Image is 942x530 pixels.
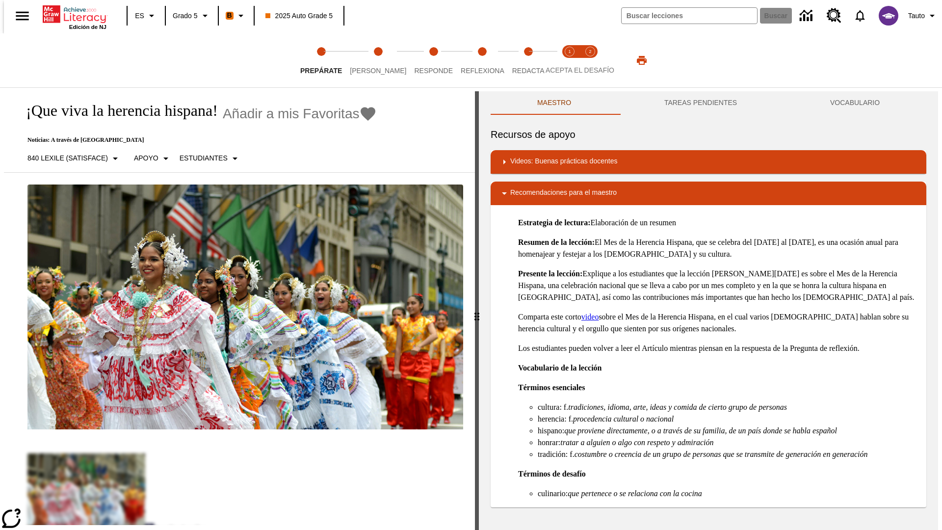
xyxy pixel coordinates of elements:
[618,91,784,115] button: TAREAS PENDIENTES
[4,91,475,525] div: reading
[794,2,821,29] a: Centro de información
[510,187,617,199] p: Recomendaciones para el maestro
[555,33,584,87] button: Acepta el desafío lee step 1 of 2
[568,49,571,54] text: 1
[908,11,925,21] span: Tauto
[169,7,215,25] button: Grado: Grado 5, Elige un grado
[491,91,926,115] div: Instructional Panel Tabs
[135,11,144,21] span: ES
[538,449,918,460] li: tradición: f.
[560,438,713,447] em: tratar a alguien o algo con respeto y admiración
[518,364,602,372] strong: Vocabulario de la lección
[575,450,868,458] em: costumbre o creencia de un grupo de personas que se transmite de generación en generación
[27,185,463,430] img: dos filas de mujeres hispanas en un desfile que celebra la cultura hispana. Las mujeres lucen col...
[518,268,918,303] p: Explique a los estudiantes que la lección [PERSON_NAME][DATE] es sobre el Mes de la Herencia Hisp...
[873,3,904,28] button: Escoja un nuevo avatar
[69,24,106,30] span: Edición de NJ
[518,238,595,246] strong: Resumen de la lección:
[16,102,218,120] h1: ¡Que viva la herencia hispana!
[491,150,926,174] div: Videos: Buenas prácticas docentes
[518,383,585,392] strong: Términos esenciales
[265,11,333,21] span: 2025 Auto Grade 5
[538,413,918,425] li: herencia: f.
[518,218,591,227] strong: Estrategia de lectura:
[568,403,787,411] em: tradiciones, idioma, arte, ideas y comida de cierto grupo de personas
[292,33,350,87] button: Prepárate step 1 of 5
[350,67,406,75] span: [PERSON_NAME]
[222,7,251,25] button: Boost El color de la clase es anaranjado. Cambiar el color de la clase.
[518,470,586,478] strong: Términos de desafío
[475,91,479,530] div: Pulsa la tecla de intro o la barra espaciadora y luego presiona las flechas de derecha e izquierd...
[573,415,674,423] em: procedencia cultural o nacional
[453,33,512,87] button: Reflexiona step 4 of 5
[518,217,918,229] p: Elaboración de un resumen
[568,489,702,498] em: que pertenece o se relaciona con la cocina
[461,67,504,75] span: Reflexiona
[43,3,106,30] div: Portada
[564,426,837,435] em: que proviene directamente, o a través de su familia, de un país donde se habla español
[904,7,942,25] button: Perfil/Configuración
[879,6,898,26] img: avatar image
[491,91,618,115] button: Maestro
[406,33,461,87] button: Responde step 3 of 5
[626,52,657,69] button: Imprimir
[131,7,162,25] button: Lenguaje: ES, Selecciona un idioma
[180,153,228,163] p: Estudiantes
[134,153,158,163] p: Apoyo
[538,425,918,437] li: hispano:
[546,66,614,74] span: ACEPTA EL DESAFÍO
[510,156,617,168] p: Videos: Buenas prácticas docentes
[176,150,245,167] button: Seleccionar estudiante
[538,401,918,413] li: cultura: f.
[847,3,873,28] a: Notificaciones
[342,33,414,87] button: Lee step 2 of 5
[518,311,918,335] p: Comparta este corto sobre el Mes de la Herencia Hispana, en el cual varios [DEMOGRAPHIC_DATA] hab...
[223,105,377,122] button: Añadir a mis Favoritas - ¡Que viva la herencia hispana!
[223,106,360,122] span: Añadir a mis Favoritas
[491,127,926,142] h6: Recursos de apoyo
[16,136,377,144] p: Noticias: A través de [GEOGRAPHIC_DATA]
[300,67,342,75] span: Prepárate
[538,488,918,500] li: culinario:
[479,91,938,530] div: activity
[227,9,232,22] span: B
[784,91,926,115] button: VOCABULARIO
[24,150,125,167] button: Seleccione Lexile, 840 Lexile (Satisface)
[8,1,37,30] button: Abrir el menú lateral
[518,343,918,354] p: Los estudiantes pueden volver a leer el Artículo mientras piensan en la respuesta de la Pregunta ...
[518,237,918,260] p: El Mes de la Herencia Hispana, que se celebra del [DATE] al [DATE], es una ocasión anual para hom...
[491,182,926,205] div: Recomendaciones para el maestro
[512,67,545,75] span: Redacta
[27,153,108,163] p: 840 Lexile (Satisface)
[504,33,552,87] button: Redacta step 5 of 5
[414,67,453,75] span: Responde
[130,150,176,167] button: Tipo de apoyo, Apoyo
[622,8,757,24] input: Buscar campo
[581,313,599,321] a: video
[173,11,198,21] span: Grado 5
[538,437,918,449] li: honrar:
[589,49,591,54] text: 2
[821,2,847,29] a: Centro de recursos, Se abrirá en una pestaña nueva.
[576,33,604,87] button: Acepta el desafío contesta step 2 of 2
[518,269,582,278] strong: Presente la lección:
